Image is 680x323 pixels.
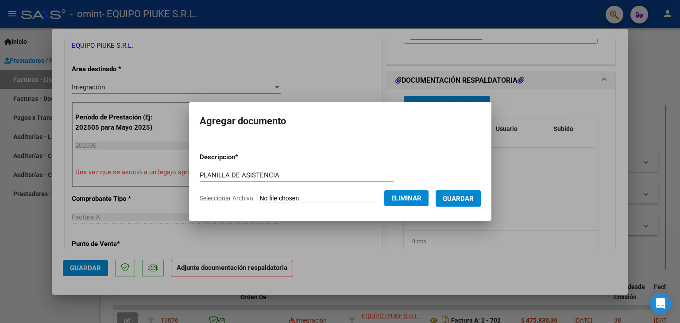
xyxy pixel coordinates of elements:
[443,195,474,203] span: Guardar
[200,195,253,202] span: Seleccionar Archivo
[200,113,481,130] h2: Agregar documento
[200,152,284,162] p: Descripcion
[384,190,429,206] button: Eliminar
[391,194,421,202] span: Eliminar
[650,293,671,314] div: Open Intercom Messenger
[436,190,481,207] button: Guardar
